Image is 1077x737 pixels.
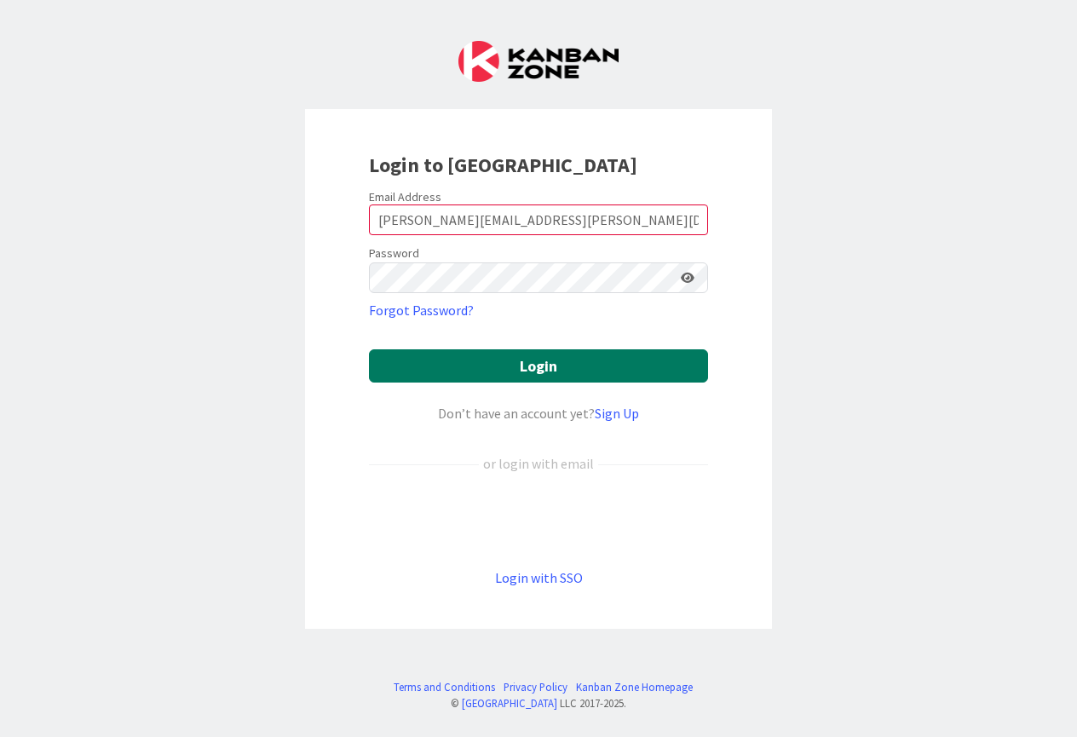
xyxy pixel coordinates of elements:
a: Privacy Policy [504,679,567,695]
div: © LLC 2017- 2025 . [385,695,693,711]
label: Password [369,245,419,262]
a: [GEOGRAPHIC_DATA] [462,696,557,710]
div: Don’t have an account yet? [369,403,708,423]
a: Terms and Conditions [394,679,495,695]
button: Login [369,349,708,383]
a: Sign Up [595,405,639,422]
iframe: Botão Iniciar sessão com o Google [360,502,717,539]
a: Kanban Zone Homepage [576,679,693,695]
b: Login to [GEOGRAPHIC_DATA] [369,152,637,178]
label: Email Address [369,189,441,204]
a: Login with SSO [495,569,583,586]
a: Forgot Password? [369,300,474,320]
div: or login with email [479,453,598,474]
img: Kanban Zone [458,41,619,82]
